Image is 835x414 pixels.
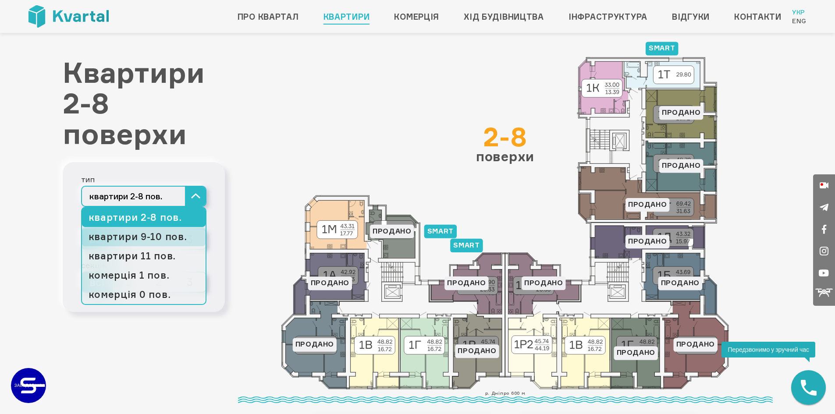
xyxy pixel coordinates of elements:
a: Комерція [394,10,439,24]
div: поверхи [476,124,534,163]
div: тип [81,173,206,186]
a: Хід будівництва [464,10,544,24]
img: Kvartal [28,5,109,28]
div: р. Дніпро 600 м [238,389,773,403]
a: квартири 9-10 пов. [82,227,206,246]
div: Передзвонимо у зручний час [721,342,815,357]
a: Про квартал [238,10,299,24]
a: ЗАБУДОВНИК [11,368,46,403]
a: Eng [792,17,807,25]
text: ЗАБУДОВНИК [14,383,44,388]
a: Укр [792,8,807,17]
div: 2-8 [476,124,534,150]
a: Квартири [323,10,370,24]
button: квартири 2-8 пов. [81,186,206,207]
a: Контакти [734,10,782,24]
a: квартири 2-8 пов. [82,208,206,227]
h1: Квартири 2-8 поверхи [63,57,225,149]
a: комерція 0 пов. [82,285,206,304]
a: Відгуки [672,10,710,24]
a: Інфраструктура [569,10,647,24]
a: комерція 1 пов. [82,265,206,285]
a: квартири 11 пов. [82,246,206,265]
